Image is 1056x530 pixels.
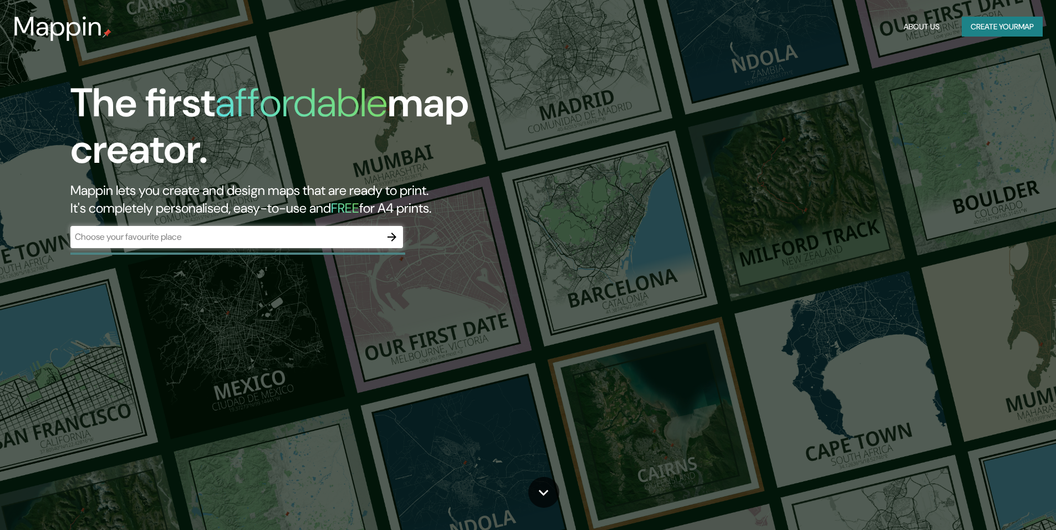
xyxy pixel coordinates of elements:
h1: affordable [215,77,387,128]
img: mappin-pin [103,29,111,38]
input: Choose your favourite place [70,230,381,243]
h5: FREE [331,199,359,217]
button: Create yourmap [962,17,1043,37]
h1: The first map creator. [70,80,599,182]
button: About Us [899,17,944,37]
h3: Mappin [13,11,103,42]
h2: Mappin lets you create and design maps that are ready to print. It's completely personalised, eas... [70,182,599,217]
iframe: Help widget launcher [957,487,1044,518]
